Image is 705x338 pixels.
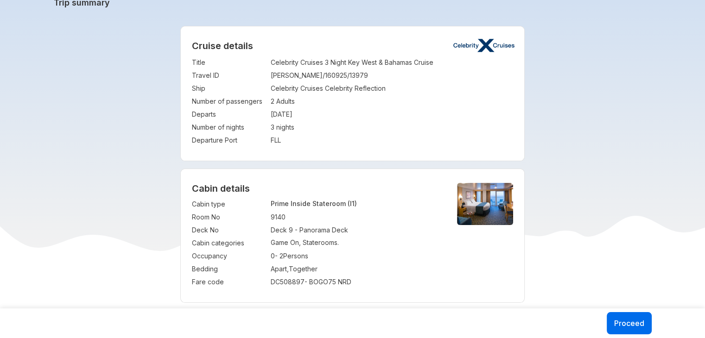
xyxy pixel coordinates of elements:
td: : [266,250,271,263]
td: 3 nights [271,121,513,134]
td: Number of passengers [192,95,266,108]
td: : [266,82,271,95]
td: : [266,198,271,211]
td: Celebrity Cruises 3 Night Key West & Bahamas Cruise [271,56,513,69]
td: Celebrity Cruises Celebrity Reflection [271,82,513,95]
td: Bedding [192,263,266,275]
td: : [266,95,271,108]
td: : [266,224,271,237]
td: Departure Port [192,134,266,147]
td: [PERSON_NAME]/160925/13979 [271,69,513,82]
td: : [266,263,271,275]
td: FLL [271,134,513,147]
span: (I1) [348,200,357,207]
p: Game On, Staterooms. [271,238,441,246]
span: Apart , [271,265,289,273]
td: 2 Adults [271,95,513,108]
td: : [266,69,271,82]
td: Deck 9 - Panorama Deck [271,224,441,237]
p: Prime Inside Stateroom [271,200,441,207]
td: 9140 [271,211,441,224]
span: Together [289,265,318,273]
td: : [266,121,271,134]
td: Cabin type [192,198,266,211]
td: Ship [192,82,266,95]
h4: Cabin details [192,183,513,194]
td: 0 - 2 Persons [271,250,441,263]
td: : [266,237,271,250]
td: Deck No [192,224,266,237]
td: Number of nights [192,121,266,134]
td: : [266,211,271,224]
td: : [266,275,271,288]
div: DC508897 - BOGO75 NRD [271,277,441,287]
td: : [266,108,271,121]
td: Travel ID [192,69,266,82]
button: Proceed [607,312,652,334]
td: Fare code [192,275,266,288]
td: [DATE] [271,108,513,121]
td: Departs [192,108,266,121]
td: Occupancy [192,250,266,263]
td: : [266,134,271,147]
td: Title [192,56,266,69]
td: : [266,56,271,69]
h2: Cruise details [192,40,513,51]
td: Cabin categories [192,237,266,250]
td: Room No [192,211,266,224]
